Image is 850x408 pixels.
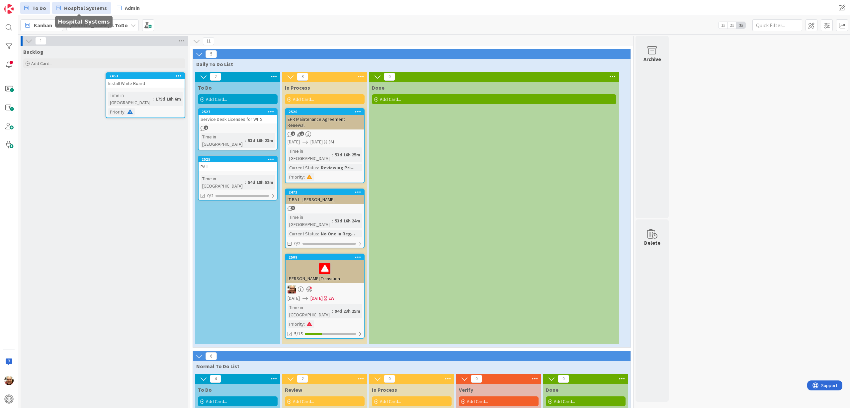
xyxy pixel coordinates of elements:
[210,375,221,383] span: 4
[206,50,217,58] span: 5
[297,375,308,383] span: 2
[23,48,43,55] span: Backlog
[459,386,473,393] span: Verify
[31,60,52,66] span: Add Card...
[286,109,364,129] div: 2526EHR Maintenance Agreement Renewal
[333,151,362,158] div: 53d 16h 25m
[196,363,622,369] span: Normal To Do List
[288,295,300,302] span: [DATE]
[203,37,214,45] span: 11
[245,179,246,186] span: :
[554,398,575,404] span: Add Card...
[643,55,661,63] div: Archive
[719,22,727,29] span: 1x
[288,320,304,328] div: Priority
[736,22,745,29] span: 3x
[286,254,364,260] div: 2509
[202,110,277,114] div: 2527
[201,175,245,190] div: Time in [GEOGRAPHIC_DATA]
[291,206,295,210] span: 3
[4,394,14,404] img: avatar
[288,173,304,181] div: Priority
[198,84,212,91] span: To Do
[333,217,362,224] div: 53d 16h 24m
[304,320,305,328] span: :
[294,240,300,247] span: 0/2
[288,230,318,237] div: Current Status
[372,386,397,393] span: In Process
[35,37,46,45] span: 1
[198,386,212,393] span: To Do
[288,164,318,171] div: Current Status
[198,156,278,201] a: 2525PA IITime in [GEOGRAPHIC_DATA]:54d 18h 52m0/2
[286,189,364,204] div: 2473IT BA I - [PERSON_NAME]
[294,330,303,337] span: 5/15
[285,108,365,183] a: 2526EHR Maintenance Agreement Renewal[DATE][DATE]3MTime in [GEOGRAPHIC_DATA]:53d 16h 25mCurrent S...
[300,131,304,136] span: 1
[328,295,334,302] div: 2W
[286,115,364,129] div: EHR Maintenance Agreement Renewal
[304,173,305,181] span: :
[286,260,364,283] div: [PERSON_NAME] Transition
[288,304,332,318] div: Time in [GEOGRAPHIC_DATA]
[113,2,144,14] a: Admin
[288,285,296,293] img: Ed
[318,230,319,237] span: :
[207,192,213,199] span: 0/2
[206,398,227,404] span: Add Card...
[32,4,46,12] span: To Do
[246,179,275,186] div: 54d 18h 52m
[196,61,622,67] span: Daily To Do List
[58,19,110,25] h5: Hospital Systems
[333,307,362,315] div: 94d 23h 25m
[246,137,275,144] div: 53d 16h 23m
[384,375,395,383] span: 0
[380,398,401,404] span: Add Card...
[471,375,482,383] span: 0
[332,307,333,315] span: :
[199,115,277,123] div: Service Desk Licenses for WITS
[288,147,332,162] div: Time in [GEOGRAPHIC_DATA]
[286,254,364,283] div: 2509[PERSON_NAME] Transition
[286,195,364,204] div: IT BA I - [PERSON_NAME]
[285,84,310,91] span: In Process
[319,164,356,171] div: Reviewing Pri...
[4,376,14,385] img: Ed
[293,96,314,102] span: Add Card...
[289,190,364,195] div: 2473
[153,95,154,103] span: :
[201,133,245,148] div: Time in [GEOGRAPHIC_DATA]
[289,110,364,114] div: 2526
[310,295,323,302] span: [DATE]
[14,1,30,9] span: Support
[64,4,107,12] span: Hospital Systems
[289,255,364,260] div: 2509
[288,213,332,228] div: Time in [GEOGRAPHIC_DATA]
[106,73,185,88] div: 2453Install White Board
[109,74,185,78] div: 2453
[286,189,364,195] div: 2473
[106,73,185,79] div: 2453
[285,189,365,248] a: 2473IT BA I - [PERSON_NAME]Time in [GEOGRAPHIC_DATA]:53d 16h 24mCurrent Status:No One in Reg...0/2
[310,138,323,145] span: [DATE]
[108,108,125,116] div: Priority
[4,4,14,14] img: Visit kanbanzone.com
[108,92,153,106] div: Time in [GEOGRAPHIC_DATA]
[206,96,227,102] span: Add Card...
[125,4,140,12] span: Admin
[199,156,277,171] div: 2525PA II
[285,254,365,339] a: 2509[PERSON_NAME] TransitionEd[DATE][DATE]2WTime in [GEOGRAPHIC_DATA]:94d 23h 25mPriority:5/15
[291,131,295,136] span: 2
[318,164,319,171] span: :
[752,19,802,31] input: Quick Filter...
[106,79,185,88] div: Install White Board
[204,125,208,130] span: 2
[328,138,334,145] div: 3M
[319,230,357,237] div: No One in Reg...
[245,137,246,144] span: :
[384,73,395,81] span: 0
[286,285,364,293] div: Ed
[198,108,278,150] a: 2527Service Desk Licenses for WITSTime in [GEOGRAPHIC_DATA]:53d 16h 23m
[285,386,302,393] span: Review
[286,109,364,115] div: 2526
